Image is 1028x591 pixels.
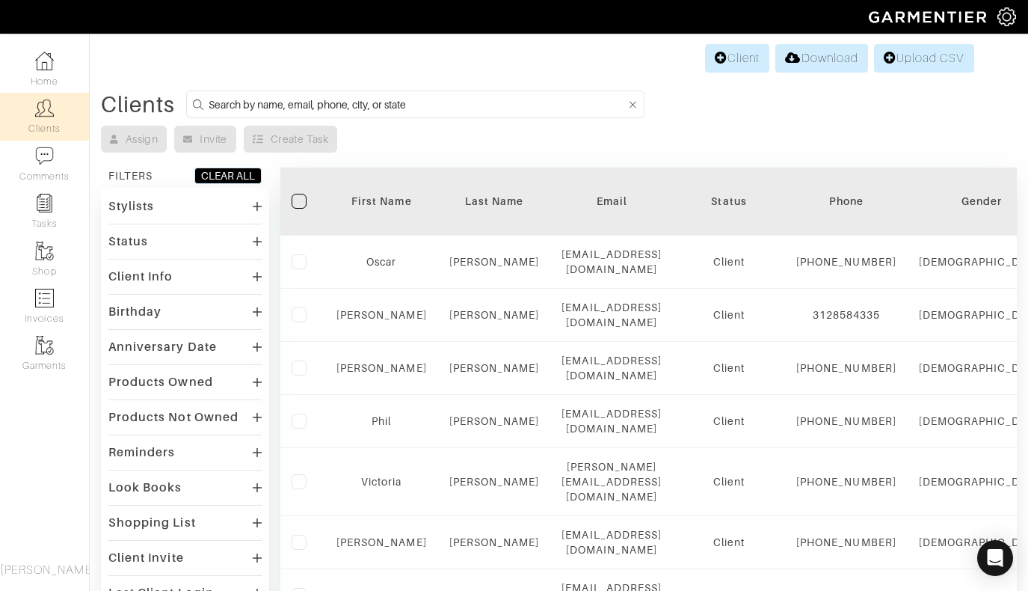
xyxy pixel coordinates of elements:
[449,256,540,268] a: [PERSON_NAME]
[684,361,774,376] div: Client
[673,168,785,236] th: Toggle SortBy
[997,7,1016,26] img: gear-icon-white-bd11855cb880d31180b6d7d6211b90ccbf57a29d726f0c71d8c61bd08dd39cc2.png
[35,289,54,307] img: orders-icon-0abe47150d42831381b5fb84f609e132dff9fe21cb692f30cb5eec754e2cba89.png
[796,535,896,550] div: [PHONE_NUMBER]
[108,375,213,390] div: Products Owned
[108,551,184,566] div: Client Invite
[561,527,662,557] div: [EMAIL_ADDRESS][DOMAIN_NAME]
[336,309,427,321] a: [PERSON_NAME]
[108,234,148,249] div: Status
[108,445,175,460] div: Reminders
[449,415,540,427] a: [PERSON_NAME]
[796,361,896,376] div: [PHONE_NUMBER]
[861,4,997,30] img: garmentier-logo-header-white-b43fb05a5012e4ada735d5af1a66efaba907eab6374d6393d1fbf88cb4ef424d.png
[35,52,54,70] img: dashboard-icon-dbcd8f5a0b271acd01030246c82b418ddd0df26cd7fceb0bd07c9910d44c42f6.png
[684,254,774,269] div: Client
[977,540,1013,576] div: Open Intercom Messenger
[101,97,175,112] div: Clients
[684,474,774,489] div: Client
[361,476,401,488] a: Victoria
[366,256,396,268] a: Oscar
[561,353,662,383] div: [EMAIL_ADDRESS][DOMAIN_NAME]
[684,194,774,209] div: Status
[108,269,173,284] div: Client Info
[35,99,54,117] img: clients-icon-6bae9207a08558b7cb47a8932f037763ab4055f8c8b6bfacd5dc20c3e0201464.png
[796,254,896,269] div: [PHONE_NUMBER]
[336,536,427,548] a: [PERSON_NAME]
[194,168,262,184] button: CLEAR ALL
[35,242,54,260] img: garments-icon-b7da505a4dc4fd61783c78ac3ca0ef83fa9d6f193b1c9dc38574b1d14d53ca28.png
[684,414,774,429] div: Client
[108,168,153,183] div: FILTERS
[209,95,626,114] input: Search by name, email, phone, city, or state
[449,362,540,374] a: [PERSON_NAME]
[796,414,896,429] div: [PHONE_NUMBER]
[796,474,896,489] div: [PHONE_NUMBER]
[561,247,662,277] div: [EMAIL_ADDRESS][DOMAIN_NAME]
[336,194,427,209] div: First Name
[108,199,154,214] div: Stylists
[705,44,769,73] a: Client
[684,535,774,550] div: Client
[796,194,896,209] div: Phone
[449,476,540,488] a: [PERSON_NAME]
[35,147,54,165] img: comment-icon-a0a6a9ef722e966f86d9cbdc48e553b5cf19dbc54f86b18d962a5391bc8f6eb6.png
[108,515,196,530] div: Shopping List
[35,336,54,355] img: garments-icon-b7da505a4dc4fd61783c78ac3ca0ef83fa9d6f193b1c9dc38574b1d14d53ca28.png
[874,44,974,73] a: Upload CSV
[325,168,438,236] th: Toggle SortBy
[201,168,255,183] div: CLEAR ALL
[108,304,161,319] div: Birthday
[336,362,427,374] a: [PERSON_NAME]
[108,340,217,355] div: Anniversary Date
[449,194,540,209] div: Last Name
[449,309,540,321] a: [PERSON_NAME]
[108,480,182,495] div: Look Books
[561,406,662,436] div: [EMAIL_ADDRESS][DOMAIN_NAME]
[775,44,867,73] a: Download
[684,307,774,322] div: Client
[796,307,896,322] div: 3128584335
[438,168,551,236] th: Toggle SortBy
[108,410,238,425] div: Products Not Owned
[561,194,662,209] div: Email
[35,194,54,212] img: reminder-icon-8004d30b9f0a5d33ae49ab947aed9ed385cf756f9e5892f1edd6e32f2345188e.png
[561,300,662,330] div: [EMAIL_ADDRESS][DOMAIN_NAME]
[449,536,540,548] a: [PERSON_NAME]
[561,459,662,504] div: [PERSON_NAME][EMAIL_ADDRESS][DOMAIN_NAME]
[372,415,391,427] a: Phil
